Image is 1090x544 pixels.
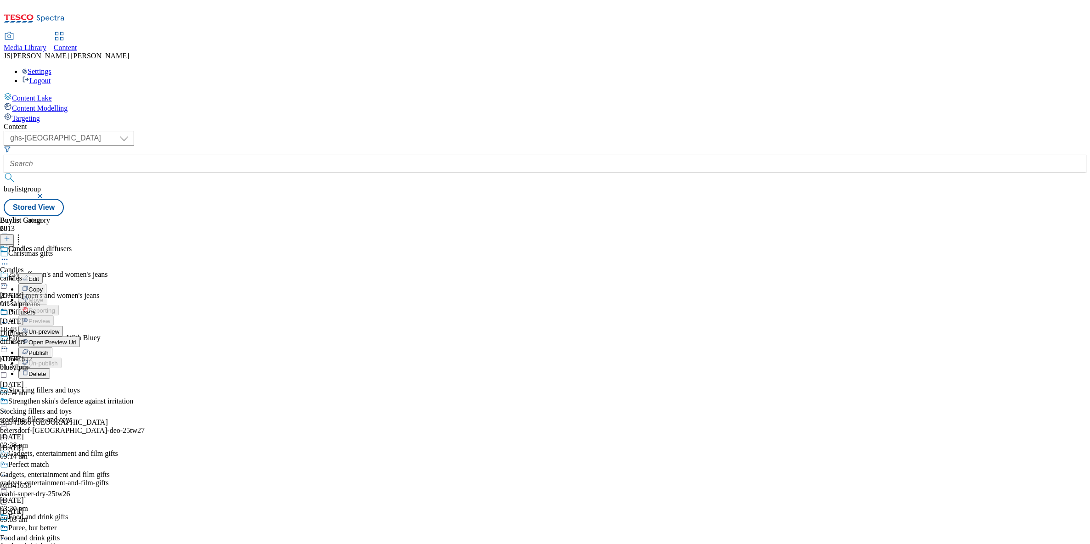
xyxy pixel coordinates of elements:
[28,339,76,346] span: Open Preview Url
[22,67,51,75] a: Settings
[8,513,68,521] div: Food and drink gifts
[4,92,1086,102] a: Content Lake
[8,386,80,394] div: Stocking fillers and toys
[12,94,52,102] span: Content Lake
[4,185,41,193] span: buylistgroup
[54,44,77,51] span: Content
[8,308,35,316] div: Diffusers
[4,102,1086,112] a: Content Modelling
[8,449,118,458] div: Gadgets, entertainment and film gifts
[12,114,40,122] span: Targeting
[11,52,129,60] span: [PERSON_NAME] [PERSON_NAME]
[12,104,68,112] span: Content Modelling
[4,112,1086,123] a: Targeting
[4,146,11,153] svg: Search Filters
[18,368,50,379] button: Delete
[8,245,32,253] div: Candles
[22,77,51,84] a: Logout
[4,123,1086,131] div: Content
[28,370,46,377] span: Delete
[4,33,46,52] a: Media Library
[4,155,1086,173] input: Search
[4,44,46,51] span: Media Library
[54,33,77,52] a: Content
[4,52,11,60] span: JS
[4,199,64,216] button: Stored View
